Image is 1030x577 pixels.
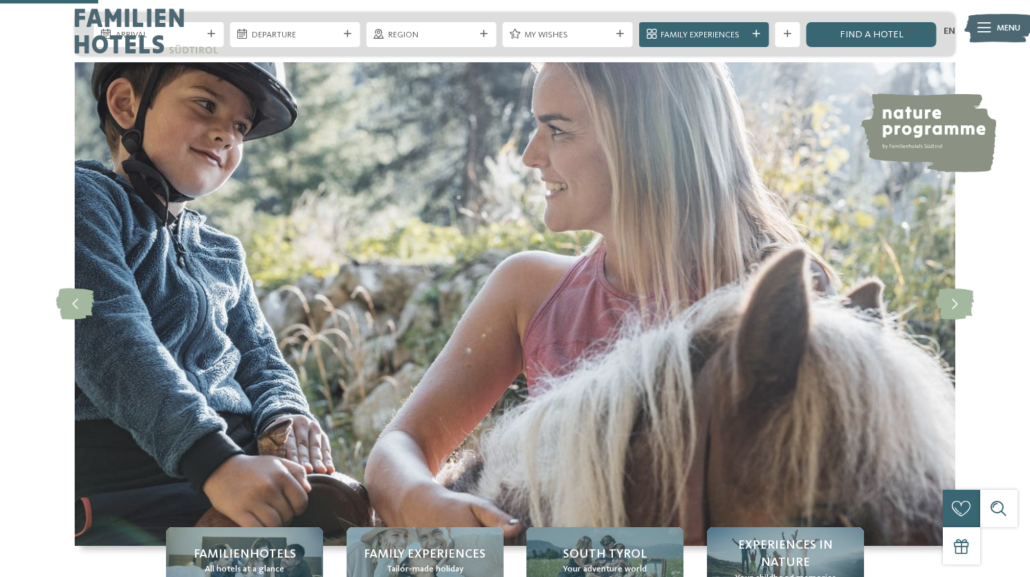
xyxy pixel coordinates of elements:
span: South Tyrol [563,546,647,563]
a: EN [944,26,955,36]
span: Your adventure world [563,563,647,576]
span: Menu [997,22,1020,35]
span: All hotels at a glance [205,563,284,576]
a: DE [904,26,917,36]
span: Familienhotels [194,546,296,563]
span: Family Experiences [364,546,486,563]
a: IT [926,26,934,36]
img: nature programme by Familienhotels Südtirol [859,93,996,172]
img: Familienhotels Südtirol: The happy family places! [75,62,955,546]
span: Experiences in nature [719,537,852,571]
span: Tailor-made holiday [387,563,463,576]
